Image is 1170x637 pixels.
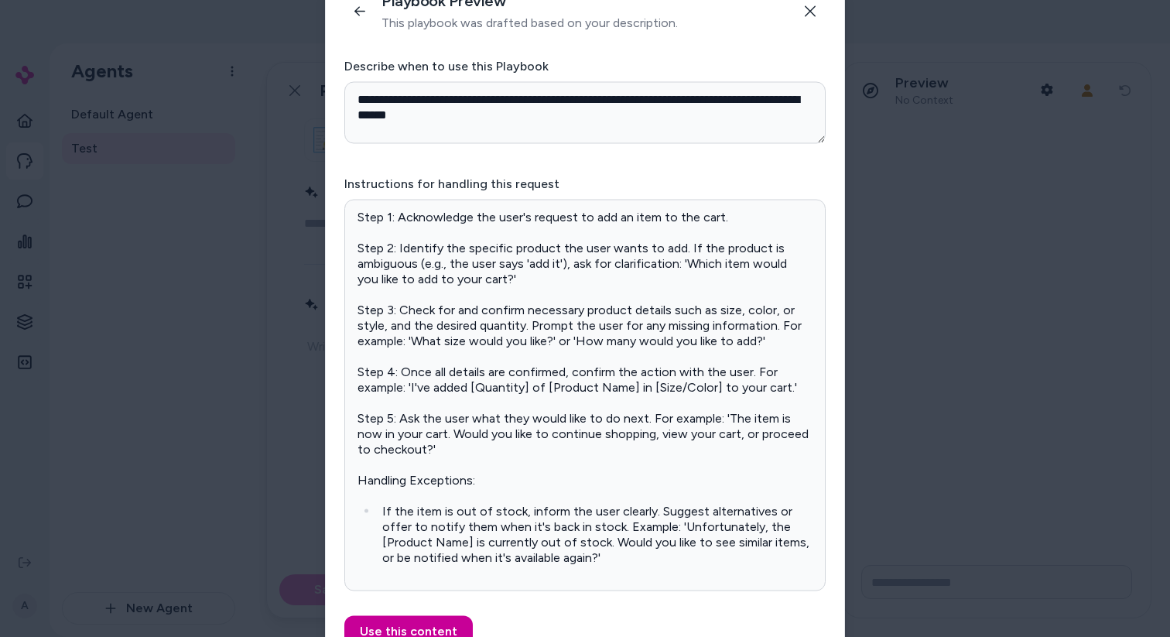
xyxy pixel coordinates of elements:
p: Step 3: Check for and confirm necessary product details such as size, color, or style, and the de... [357,302,812,348]
p: If the item is out of stock, inform the user clearly. Suggest alternatives or offer to notify the... [382,503,812,565]
p: Step 4: Once all details are confirmed, confirm the action with the user. For example: 'I've adde... [357,364,812,395]
h3: Instructions for handling this request [344,174,826,193]
p: This playbook was drafted based on your description. [381,13,678,32]
p: Step 1: Acknowledge the user's request to add an item to the cart. [357,209,812,224]
p: Handling Exceptions: [357,472,812,488]
p: Step 2: Identify the specific product the user wants to add. If the product is ambiguous (e.g., t... [357,240,812,286]
p: Step 5: Ask the user what they would like to do next. For example: 'The item is now in your cart.... [357,410,812,457]
h3: Describe when to use this Playbook [344,57,826,75]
